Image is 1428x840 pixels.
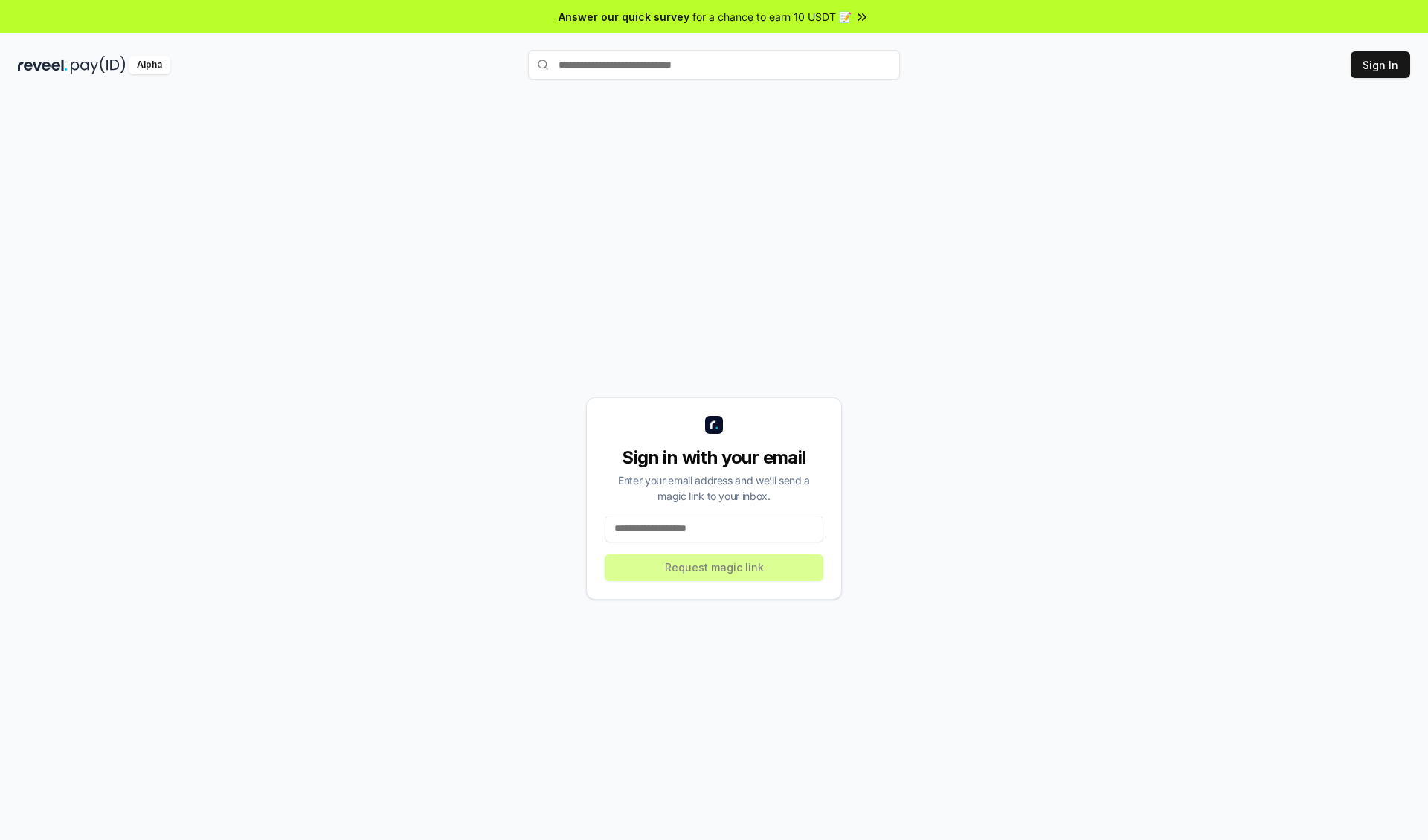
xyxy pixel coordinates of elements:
span: Answer our quick survey [559,9,689,25]
img: logo_small [705,416,723,434]
span: for a chance to earn 10 USDT 📝 [692,9,852,25]
img: pay_id [71,56,126,74]
div: Alpha [129,56,170,74]
button: Sign In [1351,51,1410,78]
img: reveel_dark [18,56,68,74]
div: Sign in with your email [605,446,823,469]
div: Enter your email address and we’ll send a magic link to your inbox. [605,472,823,504]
